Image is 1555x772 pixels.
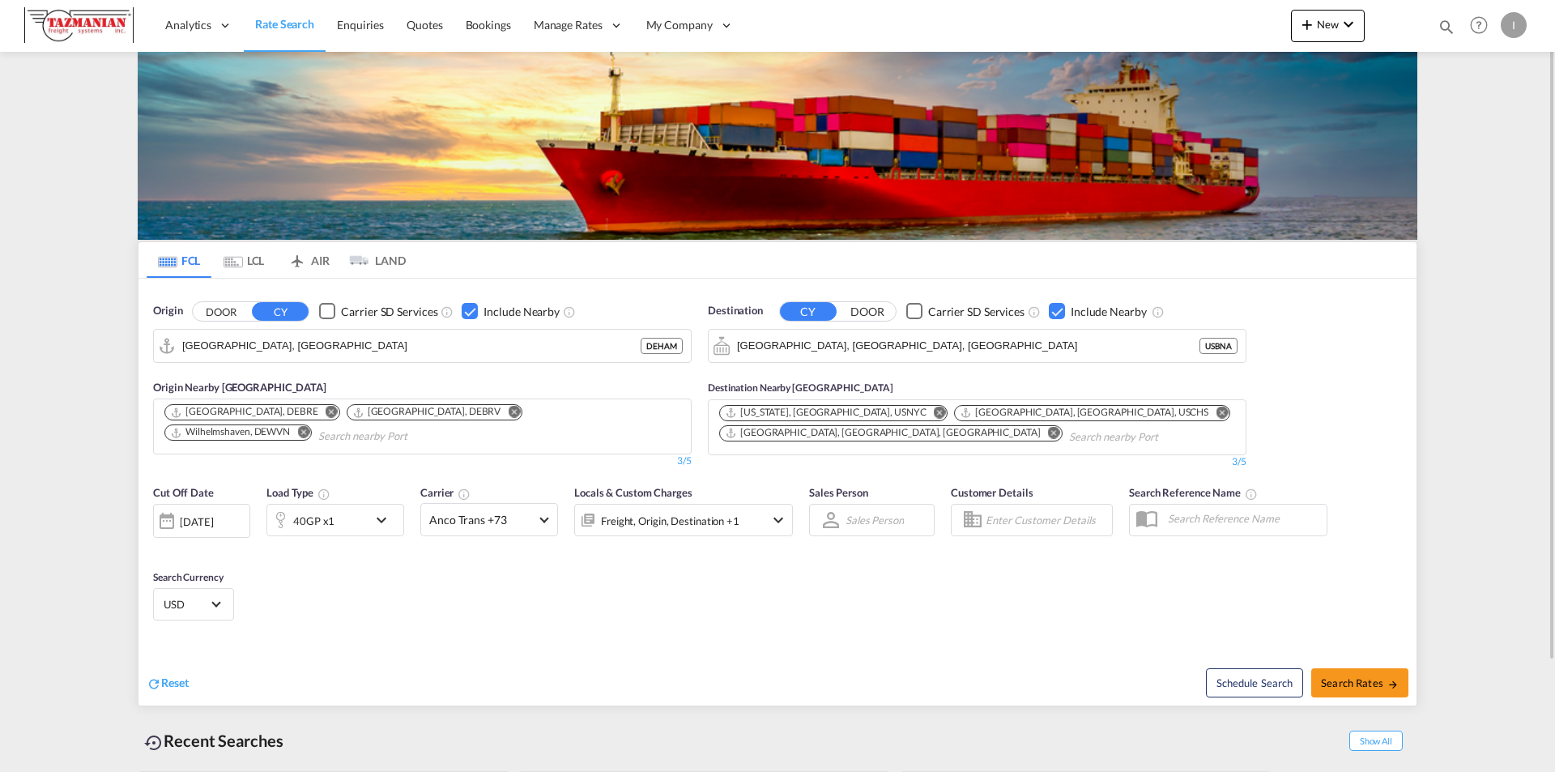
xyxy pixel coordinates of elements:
[780,302,837,321] button: CY
[1297,15,1317,34] md-icon: icon-plus 400-fg
[960,406,1208,420] div: Charleston, SC, USCHS
[317,488,330,501] md-icon: icon-information-outline
[1205,406,1229,422] button: Remove
[138,279,1417,706] div: Origin DOOR CY Checkbox No InkUnchecked: Search for CY (Container Yard) services for all selected...
[708,303,763,319] span: Destination
[928,304,1025,320] div: Carrier SD Services
[534,17,603,33] span: Manage Rates
[1339,15,1358,34] md-icon: icon-chevron-down
[1465,11,1501,41] div: Help
[484,304,560,320] div: Include Nearby
[138,52,1417,240] img: LCL+%26+FCL+BACKGROUND.png
[153,303,182,319] span: Origin
[769,510,788,530] md-icon: icon-chevron-down
[255,17,314,31] span: Rate Search
[1160,506,1327,531] input: Search Reference Name
[574,504,793,536] div: Freight Origin Destination Factory Stuffingicon-chevron-down
[1206,668,1303,697] button: Note: By default Schedule search will only considerorigin ports, destination ports and cut off da...
[182,334,641,358] input: Search by Port
[193,302,249,321] button: DOOR
[462,303,560,320] md-checkbox: Checkbox No Ink
[641,338,683,354] div: DEHAM
[153,571,224,583] span: Search Currency
[725,406,926,420] div: New York, NY, USNYC
[170,405,322,419] div: Press delete to remove this chip.
[161,676,189,689] span: Reset
[458,488,471,501] md-icon: The selected Trucker/Carrierwill be displayed in the rate results If the rates are from another f...
[341,304,437,320] div: Carrier SD Services
[441,305,454,318] md-icon: Unchecked: Search for CY (Container Yard) services for all selected carriers.Checked : Search for...
[147,676,161,691] md-icon: icon-refresh
[737,334,1199,358] input: Search by Port
[1152,305,1165,318] md-icon: Unchecked: Ignores neighbouring ports when fetching rates.Checked : Includes neighbouring ports w...
[287,425,311,441] button: Remove
[162,399,683,450] md-chips-wrap: Chips container. Use arrow keys to select chips.
[1501,12,1527,38] div: I
[266,504,404,536] div: 40GP x1icon-chevron-down
[164,597,209,612] span: USD
[1297,18,1358,31] span: New
[1291,10,1365,42] button: icon-plus 400-fgNewicon-chevron-down
[1069,424,1223,450] input: Search nearby Port
[466,18,511,32] span: Bookings
[1037,426,1062,442] button: Remove
[319,303,437,320] md-checkbox: Checkbox No Ink
[315,405,339,421] button: Remove
[276,242,341,278] md-tab-item: AIR
[170,405,318,419] div: Bremen, DEBRE
[420,486,471,499] span: Carrier
[153,536,165,558] md-datepicker: Select
[211,242,276,278] md-tab-item: LCL
[266,486,330,499] span: Load Type
[147,675,189,693] div: icon-refreshReset
[951,486,1033,499] span: Customer Details
[165,17,211,33] span: Analytics
[839,302,896,321] button: DOOR
[809,486,868,499] span: Sales Person
[960,406,1212,420] div: Press delete to remove this chip.
[725,426,1041,440] div: Jacksonville, FL, USJAX
[1438,18,1455,36] md-icon: icon-magnify
[1311,668,1408,697] button: Search Ratesicon-arrow-right
[1071,304,1147,320] div: Include Nearby
[725,426,1044,440] div: Press delete to remove this chip.
[1199,338,1238,354] div: USBNA
[1321,676,1399,689] span: Search Rates
[708,382,893,394] span: Destination Nearby [GEOGRAPHIC_DATA]
[154,330,691,362] md-input-container: Hamburg, DEHAM
[153,486,214,499] span: Cut Off Date
[1387,679,1399,690] md-icon: icon-arrow-right
[138,723,290,759] div: Recent Searches
[1465,11,1493,39] span: Help
[337,18,384,32] span: Enquiries
[293,510,334,532] div: 40GP x1
[922,406,947,422] button: Remove
[429,512,535,528] span: Anco Trans +73
[147,242,406,278] md-pagination-wrapper: Use the left and right arrow keys to navigate between tabs
[341,242,406,278] md-tab-item: LAND
[147,242,211,278] md-tab-item: FCL
[288,251,307,263] md-icon: icon-airplane
[1028,305,1041,318] md-icon: Unchecked: Search for CY (Container Yard) services for all selected carriers.Checked : Search for...
[1438,18,1455,42] div: icon-magnify
[1129,486,1258,499] span: Search Reference Name
[844,509,905,532] md-select: Sales Person
[1049,303,1147,320] md-checkbox: Checkbox No Ink
[170,425,293,439] div: Press delete to remove this chip.
[407,18,442,32] span: Quotes
[717,400,1238,450] md-chips-wrap: Chips container. Use arrow keys to select chips.
[646,17,713,33] span: My Company
[318,424,472,450] input: Search nearby Port
[986,508,1107,532] input: Enter Customer Details
[24,7,134,44] img: a292c8e082cb11ee87a80f50be6e15c3.JPG
[180,514,213,529] div: [DATE]
[708,455,1246,469] div: 3/5
[563,305,576,318] md-icon: Unchecked: Ignores neighbouring ports when fetching rates.Checked : Includes neighbouring ports w...
[162,592,225,616] md-select: Select Currency: $ USDUnited States Dollar
[906,303,1025,320] md-checkbox: Checkbox No Ink
[153,381,326,394] span: Origin Nearby [GEOGRAPHIC_DATA]
[352,405,501,419] div: Bremerhaven, DEBRV
[725,406,929,420] div: Press delete to remove this chip.
[170,425,290,439] div: Wilhelmshaven, DEWVN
